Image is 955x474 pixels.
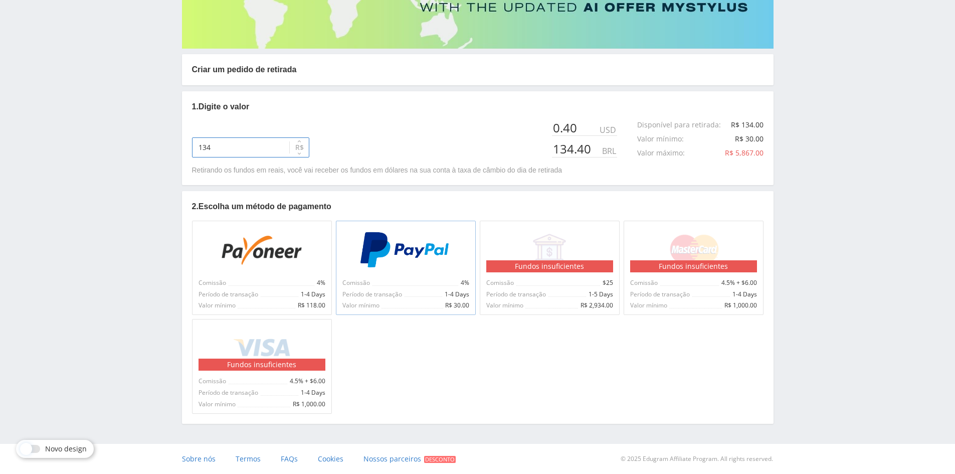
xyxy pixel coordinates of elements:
[236,454,261,463] span: Termos
[199,359,325,371] div: Fundos insuficientes
[722,302,757,309] span: R$ 1,000.00
[342,291,404,298] span: Período de transação
[192,166,763,176] p: Retirando os fundos em reais, você vai receber os fundos em dólares na sua conta à taxa de câmbio...
[318,454,343,463] span: Cookies
[199,378,228,385] span: Comissão
[599,125,617,134] div: USD
[182,454,216,463] span: Sobre nós
[731,121,763,129] div: R$ 134.00
[315,279,325,286] span: 4%
[443,302,469,309] span: R$ 30.00
[199,279,228,286] span: Comissão
[199,401,238,408] span: Valor mínimo
[587,291,613,298] span: 1-5 Days
[232,330,292,366] img: Visa
[552,142,601,156] div: 134.40
[637,135,694,143] div: Valor mínimo :
[217,232,307,268] img: Payoneer (BR)
[281,444,298,474] a: FAQs
[482,444,773,474] div: © 2025 Edugram Affiliate Program. All rights reserved.
[199,302,238,309] span: Valor mínimo
[486,291,548,298] span: Período de transação
[486,302,525,309] span: Valor mínimo
[725,148,763,157] span: R$ 5,867.00
[363,444,456,474] a: Nossos parceiros Desconto
[637,121,731,129] div: Disponível para retirada :
[630,302,669,309] span: Valor mínimo
[424,456,456,463] span: Desconto
[637,149,695,157] div: Valor máximo :
[735,135,763,143] div: R$ 30.00
[630,291,692,298] span: Período de transação
[359,232,452,268] img: PayPal (BR)
[552,121,587,135] div: 0.40
[45,445,87,453] span: Novo design
[663,232,723,268] img: MasterCard
[182,444,216,474] a: Sobre nós
[601,146,617,155] div: BRL
[630,260,757,272] div: Fundos insuficientes
[299,291,325,298] span: 1-4 Days
[291,401,325,408] span: R$ 1,000.00
[443,291,469,298] span: 1-4 Days
[342,279,372,286] span: Comissão
[486,260,613,272] div: Fundos insuficientes
[281,454,298,463] span: FAQs
[192,64,763,75] p: Criar um pedido de retirada
[630,279,660,286] span: Comissão
[531,232,567,268] img: Банковский перевод
[199,389,260,396] span: Período de transação
[719,279,757,286] span: 4.5% + $6.00
[288,378,325,385] span: 4.5% + $6.00
[289,137,309,157] button: R$
[299,389,325,396] span: 1-4 Days
[236,444,261,474] a: Termos
[579,302,613,309] span: R$ 2,934.00
[199,291,260,298] span: Período de transação
[601,279,613,286] span: $25
[296,302,325,309] span: R$ 118.00
[459,279,469,286] span: 4%
[363,454,421,463] span: Nossos parceiros
[192,101,763,112] p: 1. Digite o valor
[486,279,516,286] span: Comissão
[342,302,381,309] span: Valor mínimo
[192,201,763,212] p: 2. Escolha um método de pagamento
[318,444,343,474] a: Cookies
[730,291,757,298] span: 1-4 Days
